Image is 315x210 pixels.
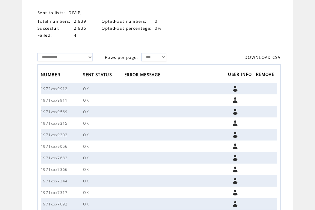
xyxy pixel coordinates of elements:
[83,178,90,184] span: OK
[83,70,115,80] a: SENT STATUS
[102,25,152,31] span: Opted-out percentage:
[228,70,253,80] span: USER INFO
[41,132,69,137] span: 1971xxx9302
[41,202,69,207] span: 1971xxx7092
[83,70,113,80] span: SENT STATUS
[233,190,237,195] a: Click to edit user profile
[41,178,69,184] span: 1971xxx7344
[83,167,90,172] span: OK
[37,32,52,38] span: Failed:
[155,25,161,31] span: 0%
[74,19,87,24] span: 2,639
[37,25,59,31] span: Succesful:
[233,155,237,161] a: Click to edit user profile
[41,70,62,80] span: NUMBER
[37,10,65,15] span: Sent to lists:
[37,19,71,24] span: Total numbers:
[83,190,90,195] span: OK
[256,70,276,80] span: REMOVE
[233,167,237,172] a: Click to edit user profile
[83,121,90,126] span: OK
[124,70,162,80] span: ERROR MESSAGE
[41,98,69,103] span: 1971xxx9911
[41,167,69,172] span: 1971xxx7366
[233,109,237,115] a: Click to edit user profile
[74,25,87,31] span: 2,635
[105,55,138,60] span: Rows per page:
[233,86,237,92] a: Click to edit user profile
[83,202,90,207] span: OK
[124,70,164,80] a: ERROR MESSAGE
[68,10,82,15] span: DIVIP,
[83,144,90,149] span: OK
[41,70,63,80] a: NUMBER
[41,144,69,149] span: 1971xxx9056
[233,201,237,207] a: Click to edit user profile
[74,32,77,38] span: 4
[233,178,237,184] a: Click to edit user profile
[102,19,147,24] span: Opted-out numbers:
[83,132,90,137] span: OK
[41,86,69,91] span: 1972xxx9912
[233,97,237,103] a: Click to edit user profile
[83,86,90,91] span: OK
[233,120,237,126] a: Click to edit user profile
[41,121,69,126] span: 1971xxx9315
[83,98,90,103] span: OK
[233,132,237,138] a: Click to edit user profile
[233,144,237,149] a: Click to edit user profile
[41,190,69,195] span: 1971xxx7317
[83,155,90,161] span: OK
[83,109,90,114] span: OK
[155,19,157,24] span: 0
[41,155,69,161] span: 1971xxx7682
[41,109,69,114] span: 1971xxx9569
[244,55,281,60] a: DOWNLOAD CSV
